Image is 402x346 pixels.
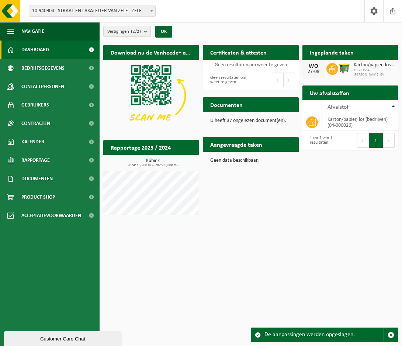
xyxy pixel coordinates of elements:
h2: Ingeplande taken [302,45,361,59]
div: De aanpassingen werden opgeslagen. [264,328,384,342]
button: Previous [272,73,284,87]
td: Geen resultaten om weer te geven [203,60,299,70]
span: Product Shop [21,188,55,206]
button: Next [383,133,395,148]
span: Karton/papier, los (bedrijven) [354,62,395,68]
h2: Rapportage 2025 / 2024 [103,140,178,154]
button: OK [155,26,172,38]
p: Geen data beschikbaar. [210,158,291,163]
span: Bedrijfsgegevens [21,59,65,77]
img: Download de VHEPlus App [103,60,199,132]
span: Navigatie [21,22,44,41]
span: 2024: 13,200 m3 - 2025: 8,800 m3 [107,164,199,167]
div: 1 tot 1 van 1 resultaten [306,132,347,148]
span: Kalender [21,133,44,151]
span: Contactpersonen [21,77,64,96]
td: karton/papier, los (bedrijven) (04-000026) [322,114,398,130]
h2: Aangevraagde taken [203,137,270,151]
h2: Documenten [203,97,250,112]
iframe: chat widget [4,330,123,346]
span: Vestigingen [107,26,141,37]
p: U heeft 37 ongelezen document(en). [210,118,291,123]
span: Rapportage [21,151,50,169]
span: Acceptatievoorwaarden [21,206,81,225]
h3: Kubiek [107,158,199,167]
button: Vestigingen(2/2) [103,26,151,37]
button: Previous [357,133,369,148]
button: 1 [369,133,383,148]
div: 27-08 [306,69,321,74]
span: 10-940904 - STRAAL-EN LAKATELIER VAN ZELE - ZELE [29,6,155,16]
h2: Certificaten & attesten [203,45,274,59]
button: Next [284,73,295,87]
span: Gebruikers [21,96,49,114]
span: 10-940904 - STRAAL-EN LAKATELIER VAN ZELE - ZELE [29,6,156,17]
h2: Uw afvalstoffen [302,85,357,100]
h2: Download nu de Vanheede+ app! [103,45,199,59]
div: Geen resultaten om weer te geven [207,72,247,88]
img: WB-1100-HPE-GN-50 [338,62,351,74]
div: WO [306,63,321,69]
a: Bekijk rapportage [144,154,198,169]
span: Documenten [21,169,53,188]
span: Dashboard [21,41,49,59]
span: Afvalstof [328,104,349,110]
count: (2/2) [131,29,141,34]
span: Contracten [21,114,50,133]
span: 10-773554 - [PERSON_NAME] BV [354,68,395,77]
